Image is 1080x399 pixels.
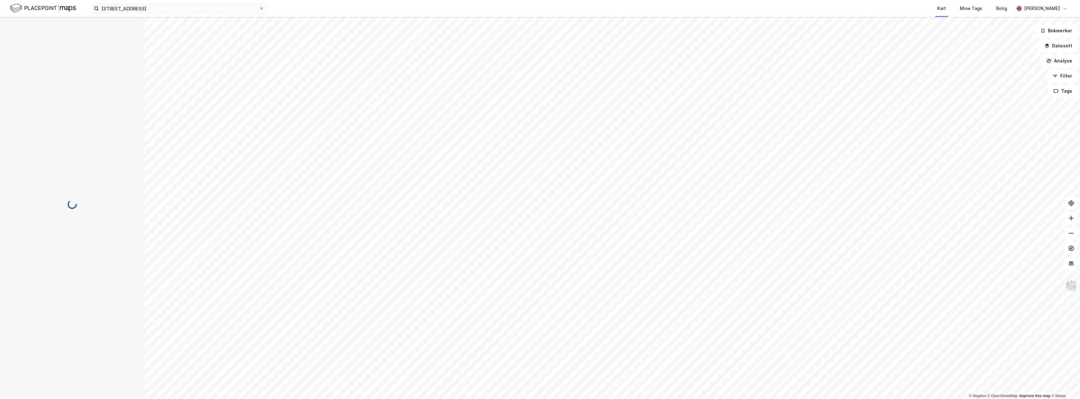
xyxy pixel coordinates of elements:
a: OpenStreetMap [987,394,1018,398]
button: Tags [1048,85,1077,97]
img: logo.f888ab2527a4732fd821a326f86c7f29.svg [10,3,76,14]
button: Analyse [1041,55,1077,67]
button: Datasett [1039,40,1077,52]
div: Kart [937,5,946,12]
button: Bokmerker [1035,24,1077,37]
div: Bolig [996,5,1007,12]
div: [PERSON_NAME] [1024,5,1060,12]
img: spinner.a6d8c91a73a9ac5275cf975e30b51cfb.svg [67,199,77,209]
iframe: Chat Widget [1049,369,1080,399]
a: Mapbox [969,394,986,398]
a: Improve this map [1019,394,1050,398]
img: Z [1065,280,1077,292]
div: Mine Tags [960,5,982,12]
button: Filter [1047,70,1077,82]
input: Søk på adresse, matrikkel, gårdeiere, leietakere eller personer [99,4,259,13]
